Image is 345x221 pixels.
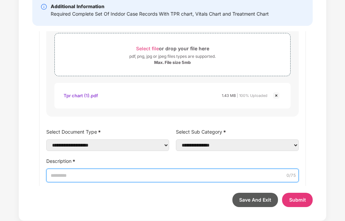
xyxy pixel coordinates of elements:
div: pdf, png, jpg or jpeg files types are supported. [129,53,216,60]
label: Select Document Type [46,127,169,137]
span: | 100% Uploaded [237,93,267,98]
img: svg+xml;base64,PHN2ZyBpZD0iQ3Jvc3MtMjR4MjQiIHhtbG5zPSJodHRwOi8vd3d3LnczLm9yZy8yMDAwL3N2ZyIgd2lkdG... [272,91,280,100]
button: Save And Exit [232,193,278,207]
div: Max. File size 5mb [154,60,191,65]
label: Description [46,156,299,166]
span: Submit [289,197,306,203]
span: 1.43 MB [222,93,236,98]
div: Tpr chart (1).pdf [64,90,98,101]
span: 0 /75 [286,172,296,179]
div: Required Complete Set Of Inddor Case Records With TPR chart, Vitals Chart and Treatment Chart [51,10,269,18]
span: Save And Exit [239,197,271,203]
span: Select fileor drop your file herepdf, png, jpg or jpeg files types are supported.Max. File size 5mb [55,38,290,71]
label: Select Sub Category [176,127,299,137]
div: or drop your file here [136,44,209,53]
span: Select file [136,46,159,51]
button: Submit [282,193,313,207]
img: svg+xml;base64,PHN2ZyBpZD0iSW5mby0yMHgyMCIgeG1sbnM9Imh0dHA6Ly93d3cudzMub3JnLzIwMDAvc3ZnIiB3aWR0aD... [40,3,47,10]
b: Additional Information [51,3,104,9]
